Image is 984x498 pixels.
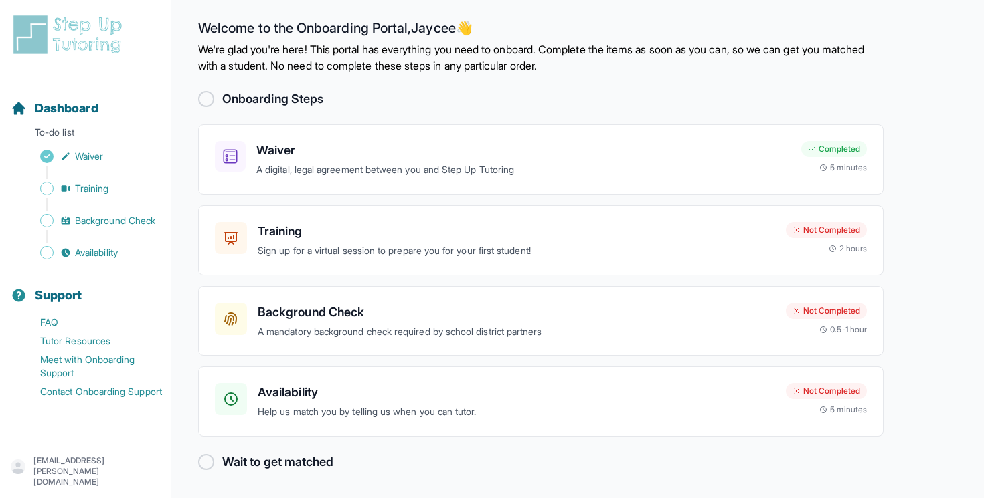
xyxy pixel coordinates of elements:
div: 2 hours [829,243,868,254]
a: Contact Onboarding Support [11,382,171,401]
button: Support [5,265,165,310]
h3: Background Check [258,303,775,322]
span: Dashboard [35,99,98,118]
div: Not Completed [786,383,867,399]
a: Background CheckA mandatory background check required by school district partnersNot Completed0.5... [198,286,884,356]
a: Dashboard [11,99,98,118]
span: Support [35,286,82,305]
span: Background Check [75,214,155,227]
a: Training [11,179,171,198]
a: Background Check [11,211,171,230]
p: [EMAIL_ADDRESS][PERSON_NAME][DOMAIN_NAME] [33,455,160,487]
h2: Onboarding Steps [222,90,323,108]
a: WaiverA digital, legal agreement between you and Step Up TutoringCompleted5 minutes [198,124,884,195]
p: Help us match you by telling us when you can tutor. [258,404,775,420]
button: [EMAIL_ADDRESS][PERSON_NAME][DOMAIN_NAME] [11,455,160,487]
a: FAQ [11,313,171,332]
div: Completed [801,141,867,157]
p: To-do list [5,126,165,144]
a: Waiver [11,147,171,166]
div: Not Completed [786,303,867,319]
div: Not Completed [786,222,867,238]
div: 5 minutes [819,404,867,415]
h3: Waiver [256,141,791,160]
img: logo [11,13,130,56]
button: Dashboard [5,78,165,123]
h3: Availability [258,383,775,402]
span: Training [75,182,109,195]
a: Meet with Onboarding Support [11,350,171,382]
span: Waiver [75,150,103,163]
div: 0.5-1 hour [819,324,867,335]
div: 5 minutes [819,162,867,173]
h3: Training [258,222,775,241]
p: Sign up for a virtual session to prepare you for your first student! [258,243,775,259]
h2: Wait to get matched [222,453,333,471]
a: AvailabilityHelp us match you by telling us when you can tutor.Not Completed5 minutes [198,366,884,437]
h2: Welcome to the Onboarding Portal, Jaycee 👋 [198,20,884,41]
span: Availability [75,246,118,259]
p: A digital, legal agreement between you and Step Up Tutoring [256,162,791,178]
a: Availability [11,243,171,262]
a: TrainingSign up for a virtual session to prepare you for your first student!Not Completed2 hours [198,205,884,275]
p: A mandatory background check required by school district partners [258,324,775,340]
p: We're glad you're here! This portal has everything you need to onboard. Complete the items as soo... [198,41,884,74]
a: Tutor Resources [11,332,171,350]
